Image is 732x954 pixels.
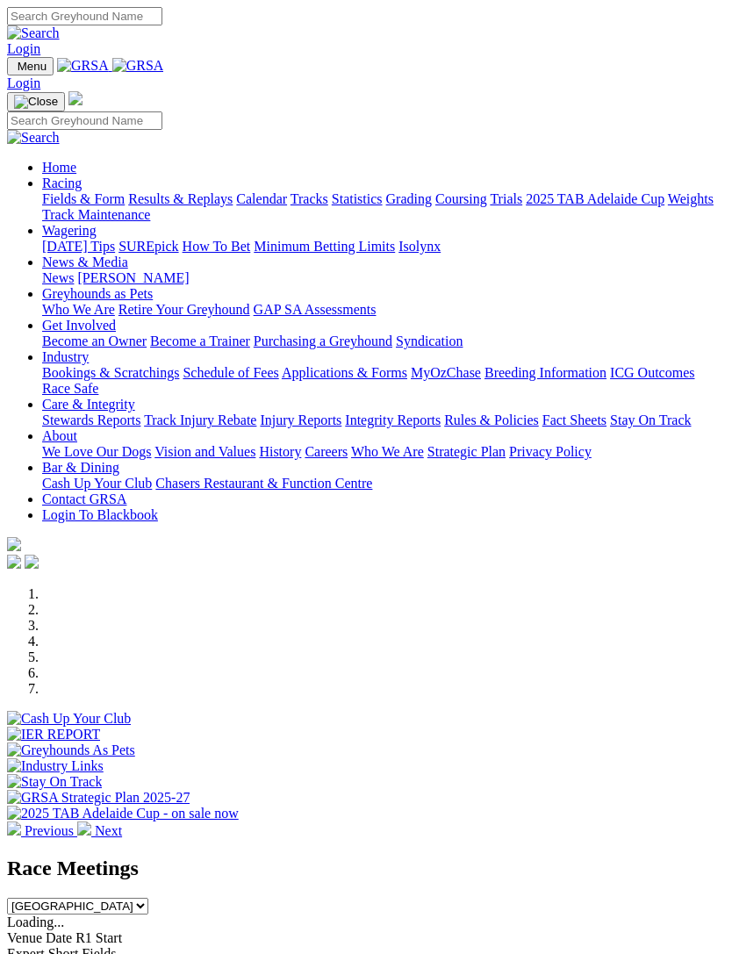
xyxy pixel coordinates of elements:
a: Get Involved [42,318,116,333]
a: Contact GRSA [42,491,126,506]
img: GRSA Strategic Plan 2025-27 [7,790,190,806]
a: SUREpick [118,239,178,254]
a: Integrity Reports [345,412,441,427]
a: Strategic Plan [427,444,506,459]
span: Next [95,823,122,838]
span: Menu [18,60,47,73]
a: How To Bet [183,239,251,254]
span: Previous [25,823,74,838]
a: Rules & Policies [444,412,539,427]
div: Greyhounds as Pets [42,302,725,318]
a: Privacy Policy [509,444,592,459]
img: facebook.svg [7,555,21,569]
a: [DATE] Tips [42,239,115,254]
img: GRSA [57,58,109,74]
a: Applications & Forms [282,365,407,380]
span: R1 Start [75,930,122,945]
div: Racing [42,191,725,223]
a: History [259,444,301,459]
a: Wagering [42,223,97,238]
a: Statistics [332,191,383,206]
div: News & Media [42,270,725,286]
a: 2025 TAB Adelaide Cup [526,191,664,206]
a: Tracks [291,191,328,206]
button: Toggle navigation [7,57,54,75]
a: Login To Blackbook [42,507,158,522]
a: News [42,270,74,285]
div: Care & Integrity [42,412,725,428]
img: Cash Up Your Club [7,711,131,727]
img: Industry Links [7,758,104,774]
a: Careers [305,444,348,459]
span: Venue [7,930,42,945]
a: Grading [386,191,432,206]
a: Bookings & Scratchings [42,365,179,380]
img: GRSA [112,58,164,74]
img: Search [7,130,60,146]
a: Vision and Values [154,444,255,459]
a: [PERSON_NAME] [77,270,189,285]
input: Search [7,7,162,25]
span: Loading... [7,915,64,929]
img: chevron-right-pager-white.svg [77,821,91,836]
div: About [42,444,725,460]
a: Fields & Form [42,191,125,206]
img: IER REPORT [7,727,100,742]
a: Racing [42,176,82,190]
div: Get Involved [42,334,725,349]
img: Search [7,25,60,41]
a: Isolynx [398,239,441,254]
a: Results & Replays [128,191,233,206]
img: logo-grsa-white.png [7,537,21,551]
a: Stay On Track [610,412,691,427]
img: Stay On Track [7,774,102,790]
a: Bar & Dining [42,460,119,475]
img: chevron-left-pager-white.svg [7,821,21,836]
a: ICG Outcomes [610,365,694,380]
a: Injury Reports [260,412,341,427]
a: Become a Trainer [150,334,250,348]
a: Who We Are [351,444,424,459]
a: Home [42,160,76,175]
a: About [42,428,77,443]
a: Minimum Betting Limits [254,239,395,254]
a: Next [77,823,122,838]
a: Schedule of Fees [183,365,278,380]
a: Become an Owner [42,334,147,348]
a: Race Safe [42,381,98,396]
div: Industry [42,365,725,397]
a: Syndication [396,334,463,348]
a: News & Media [42,255,128,269]
a: Coursing [435,191,487,206]
a: GAP SA Assessments [254,302,377,317]
a: Industry [42,349,89,364]
div: Bar & Dining [42,476,725,491]
a: MyOzChase [411,365,481,380]
img: Greyhounds As Pets [7,742,135,758]
a: Previous [7,823,77,838]
a: Login [7,41,40,56]
a: Calendar [236,191,287,206]
a: Purchasing a Greyhound [254,334,392,348]
a: Login [7,75,40,90]
h2: Race Meetings [7,857,725,880]
img: 2025 TAB Adelaide Cup - on sale now [7,806,239,821]
a: We Love Our Dogs [42,444,151,459]
img: Close [14,95,58,109]
a: Breeding Information [484,365,606,380]
a: Retire Your Greyhound [118,302,250,317]
a: Track Injury Rebate [144,412,256,427]
a: Greyhounds as Pets [42,286,153,301]
a: Care & Integrity [42,397,135,412]
img: logo-grsa-white.png [68,91,83,105]
img: twitter.svg [25,555,39,569]
a: Weights [668,191,714,206]
a: Fact Sheets [542,412,606,427]
a: Who We Are [42,302,115,317]
span: Date [46,930,72,945]
input: Search [7,111,162,130]
a: Trials [490,191,522,206]
a: Chasers Restaurant & Function Centre [155,476,372,491]
div: Wagering [42,239,725,255]
a: Stewards Reports [42,412,140,427]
